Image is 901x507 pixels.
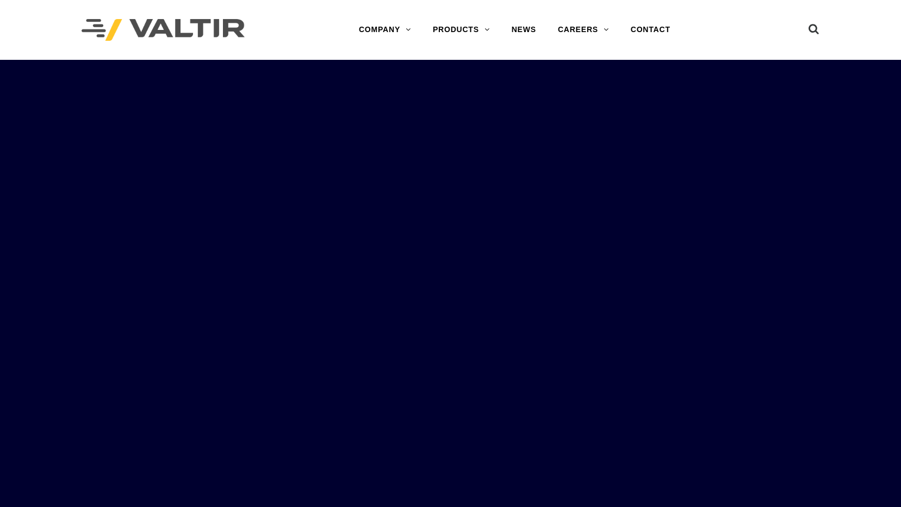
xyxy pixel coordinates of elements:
a: PRODUCTS [422,19,501,41]
a: CAREERS [547,19,620,41]
img: Valtir [82,19,245,41]
a: CONTACT [620,19,681,41]
a: COMPANY [348,19,422,41]
a: NEWS [501,19,547,41]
